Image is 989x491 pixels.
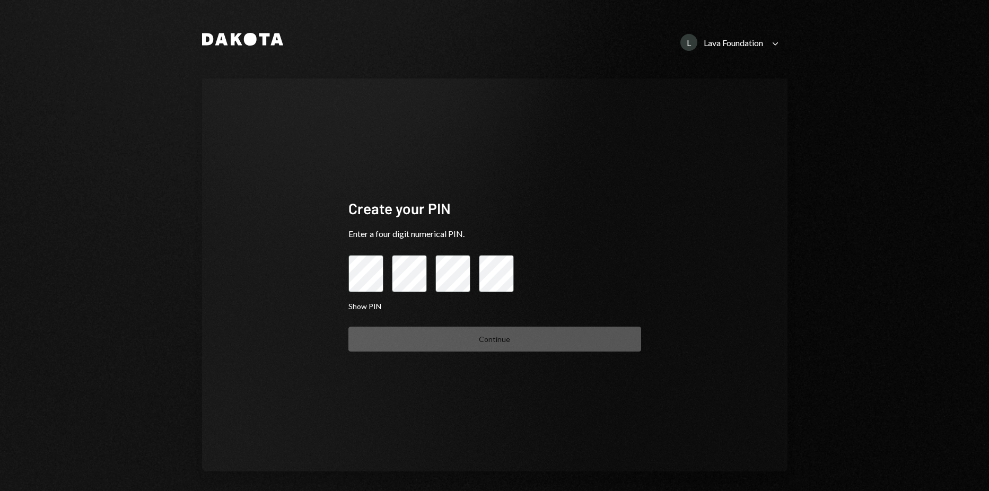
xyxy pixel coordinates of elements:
[348,227,641,240] div: Enter a four digit numerical PIN.
[348,198,641,219] div: Create your PIN
[392,255,427,292] input: pin code 2 of 4
[704,38,763,48] div: Lava Foundation
[348,255,383,292] input: pin code 1 of 4
[680,34,697,51] div: L
[479,255,514,292] input: pin code 4 of 4
[348,302,381,312] button: Show PIN
[435,255,470,292] input: pin code 3 of 4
